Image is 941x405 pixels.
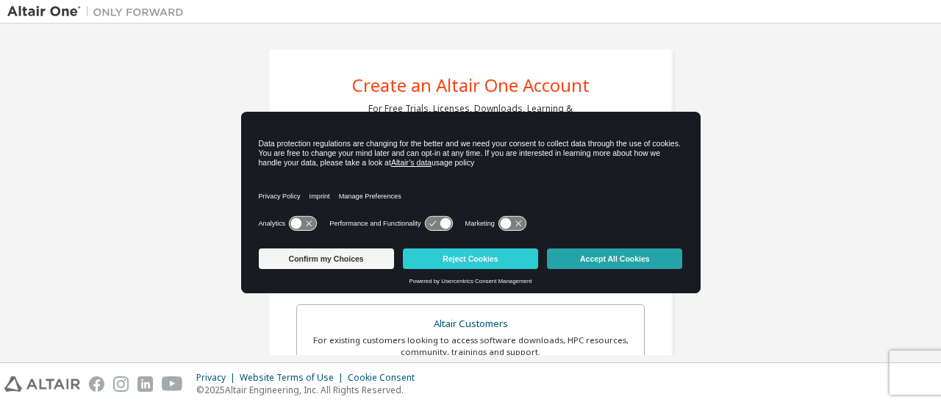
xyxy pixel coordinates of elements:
[352,76,590,94] div: Create an Altair One Account
[137,376,153,392] img: linkedin.svg
[113,376,129,392] img: instagram.svg
[196,384,423,396] p: © 2025 Altair Engineering, Inc. All Rights Reserved.
[196,372,240,384] div: Privacy
[306,334,635,358] div: For existing customers looking to access software downloads, HPC resources, community, trainings ...
[368,103,573,126] div: For Free Trials, Licenses, Downloads, Learning & Documentation and so much more.
[4,376,80,392] img: altair_logo.svg
[348,372,423,384] div: Cookie Consent
[162,376,183,392] img: youtube.svg
[306,314,635,334] div: Altair Customers
[240,372,348,384] div: Website Terms of Use
[7,4,191,19] img: Altair One
[89,376,104,392] img: facebook.svg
